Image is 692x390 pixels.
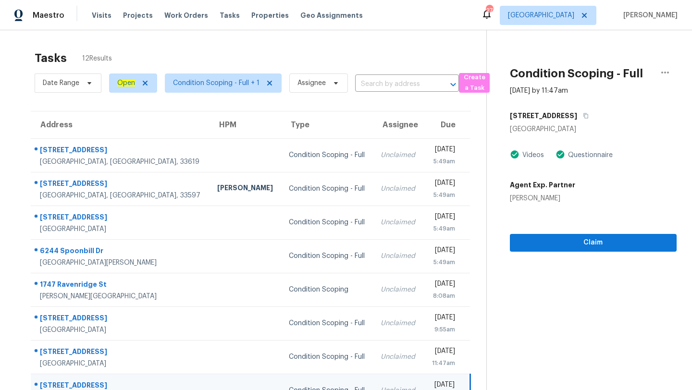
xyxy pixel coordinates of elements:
[381,352,416,362] div: Unclaimed
[289,285,365,294] div: Condition Scoping
[431,291,455,301] div: 8:08am
[40,212,202,224] div: [STREET_ADDRESS]
[210,111,281,138] th: HPM
[381,285,416,294] div: Unclaimed
[217,183,273,195] div: [PERSON_NAME]
[281,111,373,138] th: Type
[381,218,416,227] div: Unclaimed
[381,150,416,160] div: Unclaimed
[251,11,289,20] span: Properties
[173,78,259,88] span: Condition Scoping - Full + 1
[300,11,363,20] span: Geo Assignments
[289,184,365,194] div: Condition Scoping - Full
[373,111,423,138] th: Assignee
[35,53,67,63] h2: Tasks
[40,157,202,167] div: [GEOGRAPHIC_DATA], [GEOGRAPHIC_DATA], 33619
[486,6,493,15] div: 27
[510,194,575,203] div: [PERSON_NAME]
[577,107,590,124] button: Copy Address
[40,313,202,325] div: [STREET_ADDRESS]
[431,157,455,166] div: 5:49am
[355,77,432,92] input: Search by address
[123,11,153,20] span: Projects
[510,124,677,134] div: [GEOGRAPHIC_DATA]
[31,111,210,138] th: Address
[92,11,111,20] span: Visits
[510,111,577,121] h5: [STREET_ADDRESS]
[289,150,365,160] div: Condition Scoping - Full
[519,150,544,160] div: Videos
[431,325,455,334] div: 9:55am
[82,54,112,63] span: 12 Results
[431,190,455,200] div: 5:49am
[381,318,416,328] div: Unclaimed
[40,292,202,301] div: [PERSON_NAME][GEOGRAPHIC_DATA]
[431,245,455,257] div: [DATE]
[164,11,208,20] span: Work Orders
[289,251,365,261] div: Condition Scoping - Full
[565,150,613,160] div: Questionnaire
[40,258,202,268] div: [GEOGRAPHIC_DATA][PERSON_NAME]
[431,224,455,233] div: 5:49am
[289,318,365,328] div: Condition Scoping - Full
[40,191,202,200] div: [GEOGRAPHIC_DATA], [GEOGRAPHIC_DATA], 33597
[431,346,455,358] div: [DATE]
[464,72,485,94] span: Create a Task
[510,180,575,190] h5: Agent Exp. Partner
[510,86,568,96] div: [DATE] by 11:47am
[297,78,326,88] span: Assignee
[40,359,202,368] div: [GEOGRAPHIC_DATA]
[40,325,202,335] div: [GEOGRAPHIC_DATA]
[289,352,365,362] div: Condition Scoping - Full
[40,280,202,292] div: 1747 Ravenridge St
[518,237,669,249] span: Claim
[40,246,202,258] div: 6244 Spoonbill Dr
[556,149,565,159] img: Artifact Present Icon
[381,251,416,261] div: Unclaimed
[431,212,455,224] div: [DATE]
[40,224,202,234] div: [GEOGRAPHIC_DATA]
[510,149,519,159] img: Artifact Present Icon
[619,11,678,20] span: [PERSON_NAME]
[43,78,79,88] span: Date Range
[431,257,455,267] div: 5:49am
[431,145,455,157] div: [DATE]
[431,178,455,190] div: [DATE]
[381,184,416,194] div: Unclaimed
[423,111,470,138] th: Due
[40,179,202,191] div: [STREET_ADDRESS]
[33,11,64,20] span: Maestro
[289,218,365,227] div: Condition Scoping - Full
[446,78,460,91] button: Open
[510,234,677,252] button: Claim
[40,347,202,359] div: [STREET_ADDRESS]
[431,313,455,325] div: [DATE]
[510,69,643,78] h2: Condition Scoping - Full
[459,73,490,93] button: Create a Task
[431,279,455,291] div: [DATE]
[40,145,202,157] div: [STREET_ADDRESS]
[220,12,240,19] span: Tasks
[508,11,574,20] span: [GEOGRAPHIC_DATA]
[117,80,135,86] ah_el_jm_1744035306855: Open
[431,358,455,368] div: 11:47am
